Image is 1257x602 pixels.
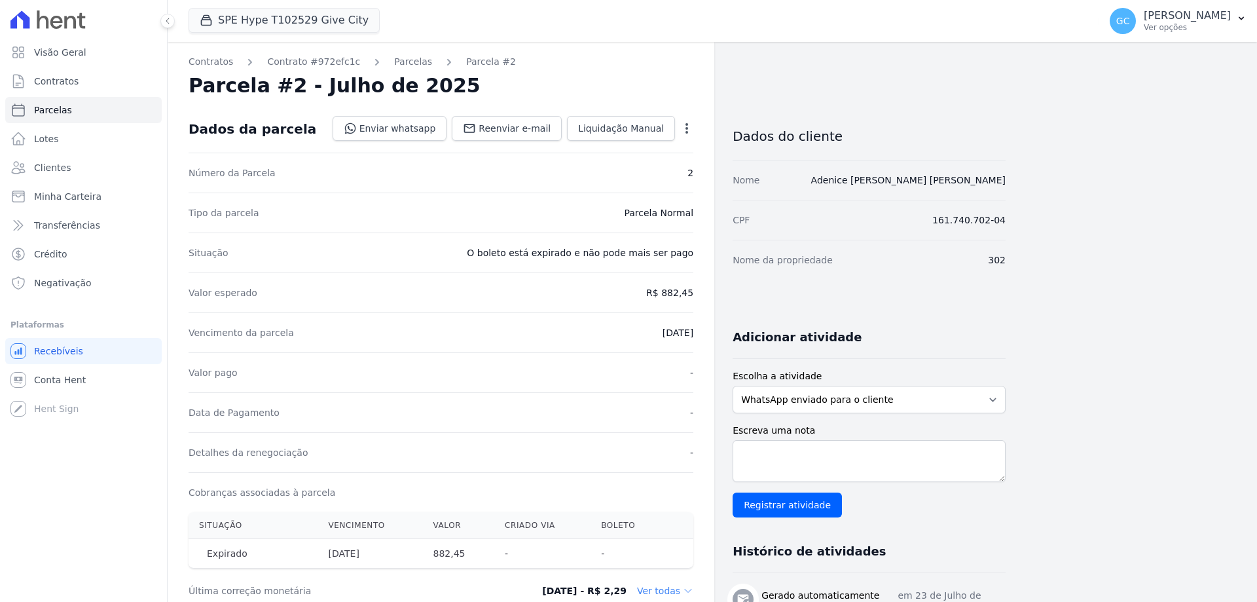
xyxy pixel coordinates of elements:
[333,116,447,141] a: Enviar whatsapp
[34,276,92,290] span: Negativação
[34,190,101,203] span: Minha Carteira
[5,39,162,66] a: Visão Geral
[34,373,86,386] span: Conta Hent
[189,55,693,69] nav: Breadcrumb
[637,584,693,597] dd: Ver todas
[663,326,693,339] dd: [DATE]
[591,539,665,569] th: -
[189,121,316,137] div: Dados da parcela
[189,8,380,33] button: SPE Hype T102529 Give City
[34,132,59,145] span: Lotes
[5,241,162,267] a: Crédito
[5,338,162,364] a: Recebíveis
[5,212,162,238] a: Transferências
[34,345,83,358] span: Recebíveis
[988,254,1006,267] dd: 302
[578,122,664,135] span: Liquidação Manual
[189,246,228,259] dt: Situação
[932,214,1006,227] dd: 161.740.702-04
[1099,3,1257,39] button: GC [PERSON_NAME] Ver opções
[34,219,100,232] span: Transferências
[189,512,318,539] th: Situação
[733,493,842,517] input: Registrar atividade
[318,539,423,569] th: [DATE]
[690,446,693,459] dd: -
[5,270,162,296] a: Negativação
[318,512,423,539] th: Vencimento
[591,512,665,539] th: Boleto
[5,97,162,123] a: Parcelas
[494,539,591,569] th: -
[34,46,86,59] span: Visão Geral
[733,424,1006,438] label: Escreva uma nota
[466,55,516,69] a: Parcela #2
[189,406,280,419] dt: Data de Pagamento
[733,174,759,187] dt: Nome
[5,183,162,210] a: Minha Carteira
[10,317,156,333] div: Plataformas
[189,206,259,219] dt: Tipo da parcela
[189,55,233,69] a: Contratos
[423,512,494,539] th: Valor
[34,248,67,261] span: Crédito
[1144,9,1231,22] p: [PERSON_NAME]
[1144,22,1231,33] p: Ver opções
[5,367,162,393] a: Conta Hent
[34,103,72,117] span: Parcelas
[423,539,494,569] th: 882,45
[189,366,238,379] dt: Valor pago
[5,126,162,152] a: Lotes
[189,166,276,179] dt: Número da Parcela
[624,206,693,219] dd: Parcela Normal
[733,254,833,267] dt: Nome da propriedade
[5,68,162,94] a: Contratos
[394,55,432,69] a: Parcelas
[567,116,675,141] a: Liquidação Manual
[267,55,360,69] a: Contrato #972efc1c
[189,326,294,339] dt: Vencimento da parcela
[467,246,693,259] dd: O boleto está expirado e não pode mais ser pago
[452,116,562,141] a: Reenviar e-mail
[494,512,591,539] th: Criado via
[690,366,693,379] dd: -
[733,329,862,345] h3: Adicionar atividade
[542,584,627,597] dd: [DATE] - R$ 2,29
[189,286,257,299] dt: Valor esperado
[1116,16,1130,26] span: GC
[189,74,481,98] h2: Parcela #2 - Julho de 2025
[479,122,551,135] span: Reenviar e-mail
[733,544,886,559] h3: Histórico de atividades
[199,547,255,560] span: Expirado
[189,486,335,499] dt: Cobranças associadas à parcela
[189,446,308,459] dt: Detalhes da renegociação
[690,406,693,419] dd: -
[646,286,693,299] dd: R$ 882,45
[733,369,1006,383] label: Escolha a atividade
[733,214,750,227] dt: CPF
[5,155,162,181] a: Clientes
[687,166,693,179] dd: 2
[189,584,487,597] dt: Última correção monetária
[34,161,71,174] span: Clientes
[811,175,1006,185] a: Adenice [PERSON_NAME] [PERSON_NAME]
[34,75,79,88] span: Contratos
[733,128,1006,144] h3: Dados do cliente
